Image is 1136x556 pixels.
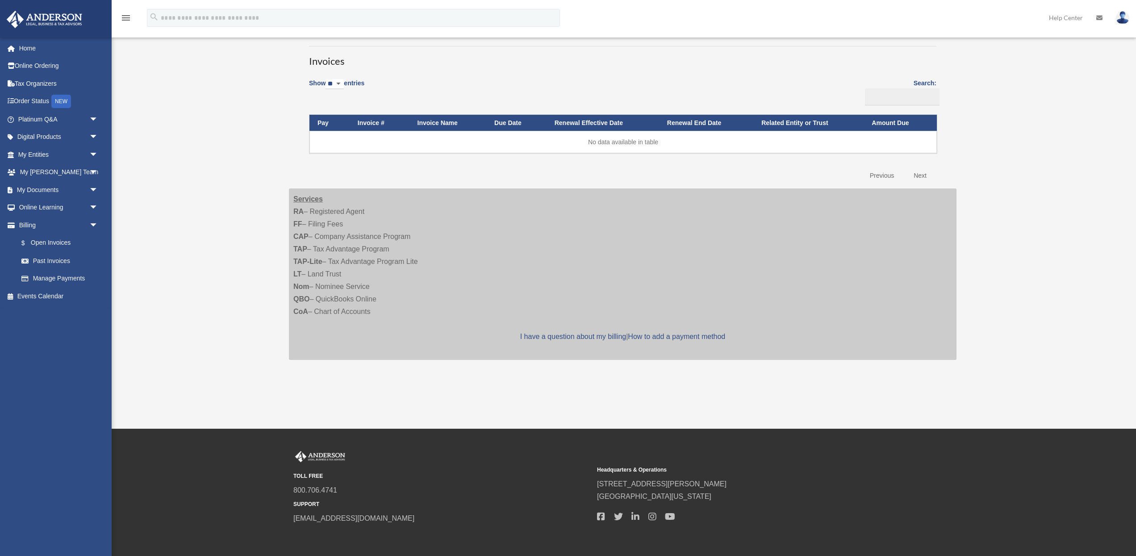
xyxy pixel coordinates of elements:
[863,167,901,185] a: Previous
[293,486,337,494] a: 800.706.4741
[89,199,107,217] span: arrow_drop_down
[293,500,591,509] small: SUPPORT
[13,234,103,252] a: $Open Invoices
[6,75,112,92] a: Tax Organizers
[89,146,107,164] span: arrow_drop_down
[753,115,864,131] th: Related Entity or Trust: activate to sort column ascending
[309,78,364,98] label: Show entries
[89,216,107,234] span: arrow_drop_down
[293,195,323,203] strong: Services
[659,115,753,131] th: Renewal End Date: activate to sort column ascending
[89,163,107,182] span: arrow_drop_down
[89,110,107,129] span: arrow_drop_down
[121,13,131,23] i: menu
[293,233,309,240] strong: CAP
[6,128,112,146] a: Digital Productsarrow_drop_down
[51,95,71,108] div: NEW
[309,46,936,68] h3: Invoices
[6,92,112,111] a: Order StatusNEW
[309,115,350,131] th: Pay: activate to sort column descending
[293,330,952,343] p: |
[293,258,322,265] strong: TAP-Lite
[865,88,940,105] input: Search:
[6,181,112,199] a: My Documentsarrow_drop_down
[6,39,112,57] a: Home
[6,163,112,181] a: My [PERSON_NAME] Teamarrow_drop_down
[6,287,112,305] a: Events Calendar
[293,308,308,315] strong: CoA
[293,220,302,228] strong: FF
[350,115,409,131] th: Invoice #: activate to sort column ascending
[6,216,107,234] a: Billingarrow_drop_down
[293,270,301,278] strong: LT
[597,493,711,500] a: [GEOGRAPHIC_DATA][US_STATE]
[907,167,933,185] a: Next
[864,115,937,131] th: Amount Due: activate to sort column ascending
[597,480,727,488] a: [STREET_ADDRESS][PERSON_NAME]
[6,146,112,163] a: My Entitiesarrow_drop_down
[486,115,547,131] th: Due Date: activate to sort column ascending
[293,283,309,290] strong: Nom
[293,208,304,215] strong: RA
[862,78,936,105] label: Search:
[309,131,937,153] td: No data available in table
[293,514,414,522] a: [EMAIL_ADDRESS][DOMAIN_NAME]
[289,188,956,360] div: – Registered Agent – Filing Fees – Company Assistance Program – Tax Advantage Program – Tax Advan...
[149,12,159,22] i: search
[6,199,112,217] a: Online Learningarrow_drop_down
[628,333,725,340] a: How to add a payment method
[409,115,487,131] th: Invoice Name: activate to sort column ascending
[13,252,107,270] a: Past Invoices
[26,238,31,249] span: $
[293,472,591,481] small: TOLL FREE
[597,465,894,475] small: Headquarters & Operations
[13,270,107,288] a: Manage Payments
[6,57,112,75] a: Online Ordering
[326,79,344,89] select: Showentries
[293,451,347,463] img: Anderson Advisors Platinum Portal
[89,181,107,199] span: arrow_drop_down
[4,11,85,28] img: Anderson Advisors Platinum Portal
[293,245,307,253] strong: TAP
[293,295,309,303] strong: QBO
[547,115,659,131] th: Renewal Effective Date: activate to sort column ascending
[121,16,131,23] a: menu
[520,333,626,340] a: I have a question about my billing
[1116,11,1129,24] img: User Pic
[89,128,107,146] span: arrow_drop_down
[6,110,112,128] a: Platinum Q&Aarrow_drop_down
